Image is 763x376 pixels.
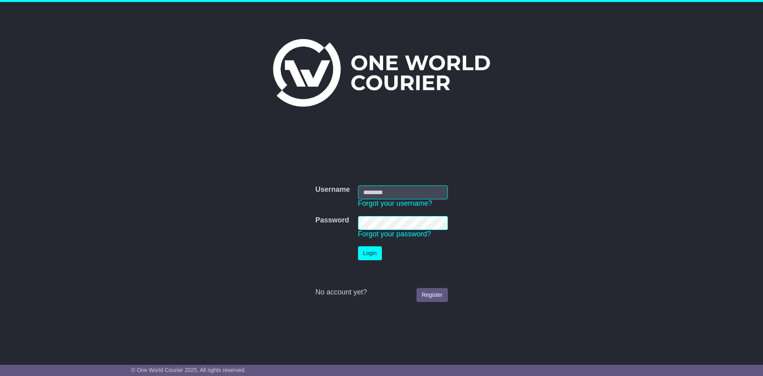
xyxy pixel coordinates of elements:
a: Forgot your username? [358,199,432,207]
img: One World [273,39,490,107]
span: © One World Courier 2025. All rights reserved. [131,367,246,373]
a: Forgot your password? [358,230,431,238]
a: Register [416,288,447,302]
div: No account yet? [315,288,447,297]
label: Username [315,185,350,194]
button: Login [358,246,382,260]
label: Password [315,216,349,225]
